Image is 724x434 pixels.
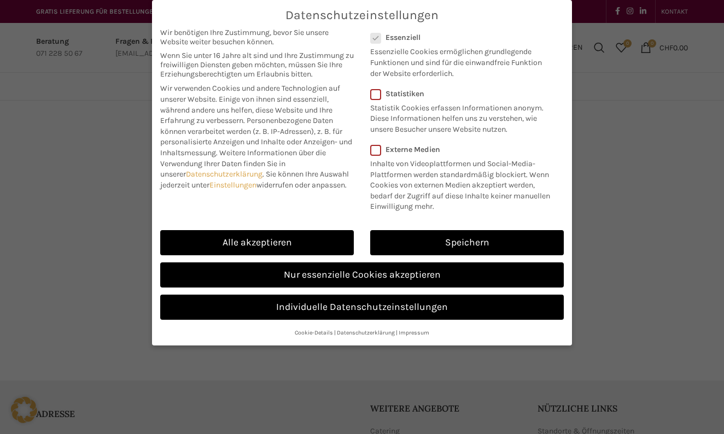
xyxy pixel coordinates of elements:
span: Wir verwenden Cookies und andere Technologien auf unserer Website. Einige von ihnen sind essenzie... [160,84,340,125]
a: Nur essenzielle Cookies akzeptieren [160,262,564,288]
p: Statistik Cookies erfassen Informationen anonym. Diese Informationen helfen uns zu verstehen, wie... [370,98,550,135]
p: Essenzielle Cookies ermöglichen grundlegende Funktionen und sind für die einwandfreie Funktion de... [370,42,550,79]
p: Inhalte von Videoplattformen und Social-Media-Plattformen werden standardmäßig blockiert. Wenn Co... [370,154,557,212]
a: Datenschutzerklärung [186,169,262,179]
a: Datenschutzerklärung [337,329,395,336]
label: Externe Medien [370,145,557,154]
span: Personenbezogene Daten können verarbeitet werden (z. B. IP-Adressen), z. B. für personalisierte A... [160,116,352,157]
label: Statistiken [370,89,550,98]
a: Speichern [370,230,564,255]
label: Essenziell [370,33,550,42]
a: Alle akzeptieren [160,230,354,255]
a: Cookie-Details [295,329,333,336]
span: Weitere Informationen über die Verwendung Ihrer Daten finden Sie in unserer . [160,148,326,179]
a: Individuelle Datenschutzeinstellungen [160,295,564,320]
span: Sie können Ihre Auswahl jederzeit unter widerrufen oder anpassen. [160,169,349,190]
a: Impressum [399,329,429,336]
span: Wir benötigen Ihre Zustimmung, bevor Sie unsere Website weiter besuchen können. [160,28,354,46]
span: Datenschutzeinstellungen [285,8,439,22]
span: Wenn Sie unter 16 Jahre alt sind und Ihre Zustimmung zu freiwilligen Diensten geben möchten, müss... [160,51,354,79]
a: Einstellungen [209,180,256,190]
